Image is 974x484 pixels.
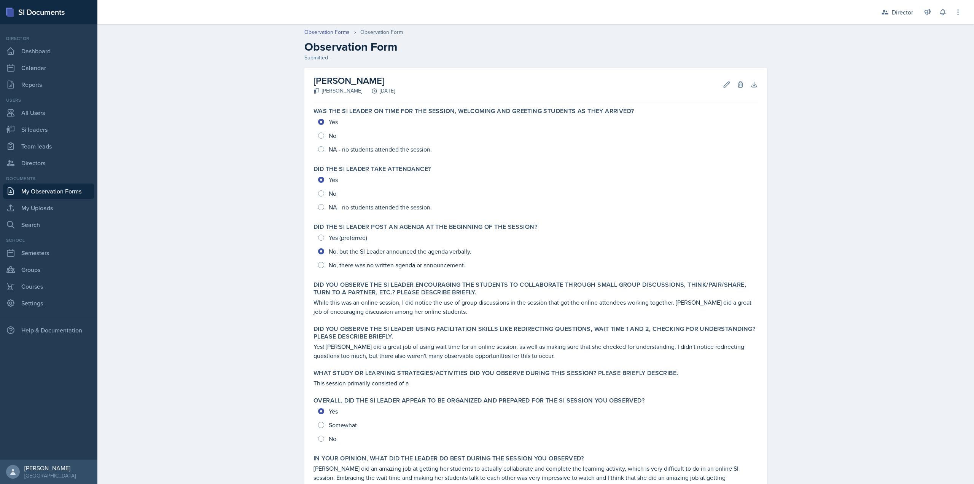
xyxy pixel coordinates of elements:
label: Was the SI Leader on time for the session, welcoming and greeting students as they arrived? [314,107,634,115]
label: Did the SI Leader take attendance? [314,165,431,173]
label: Did the SI Leader post an agenda at the beginning of the session? [314,223,537,231]
div: Director [892,8,913,17]
label: What study or learning strategies/activities did you observe during this session? Please briefly ... [314,369,678,377]
div: [DATE] [362,87,395,95]
a: Dashboard [3,43,94,59]
a: Reports [3,77,94,92]
label: Did you observe the SI Leader using facilitation skills like redirecting questions, wait time 1 a... [314,325,758,340]
div: Director [3,35,94,42]
div: Observation Form [360,28,403,36]
p: Yes! [PERSON_NAME] did a great job of using wait time for an online session, as well as making su... [314,342,758,360]
a: Settings [3,296,94,311]
a: Directors [3,155,94,171]
label: Did you observe the SI Leader encouraging the students to collaborate through small group discuss... [314,281,758,296]
div: Documents [3,175,94,182]
a: Calendar [3,60,94,75]
a: My Uploads [3,200,94,216]
a: Si leaders [3,122,94,137]
div: Help & Documentation [3,323,94,338]
a: Courses [3,279,94,294]
a: Observation Forms [304,28,350,36]
h2: Observation Form [304,40,767,54]
a: My Observation Forms [3,184,94,199]
div: [PERSON_NAME] [314,87,362,95]
a: Semesters [3,245,94,260]
a: Groups [3,262,94,277]
p: This session primarily consisted of a [314,379,758,388]
div: [GEOGRAPHIC_DATA] [24,472,76,479]
div: [PERSON_NAME] [24,464,76,472]
p: While this was an online session, I did notice the use of group discussions in the session that g... [314,298,758,316]
a: Search [3,217,94,232]
div: School [3,237,94,244]
label: In your opinion, what did the leader do BEST during the session you observed? [314,455,584,462]
div: Submitted - [304,54,767,62]
div: Users [3,97,94,104]
a: All Users [3,105,94,120]
a: Team leads [3,139,94,154]
label: Overall, did the SI Leader appear to be organized and prepared for the SI Session you observed? [314,397,645,404]
h2: [PERSON_NAME] [314,74,395,88]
